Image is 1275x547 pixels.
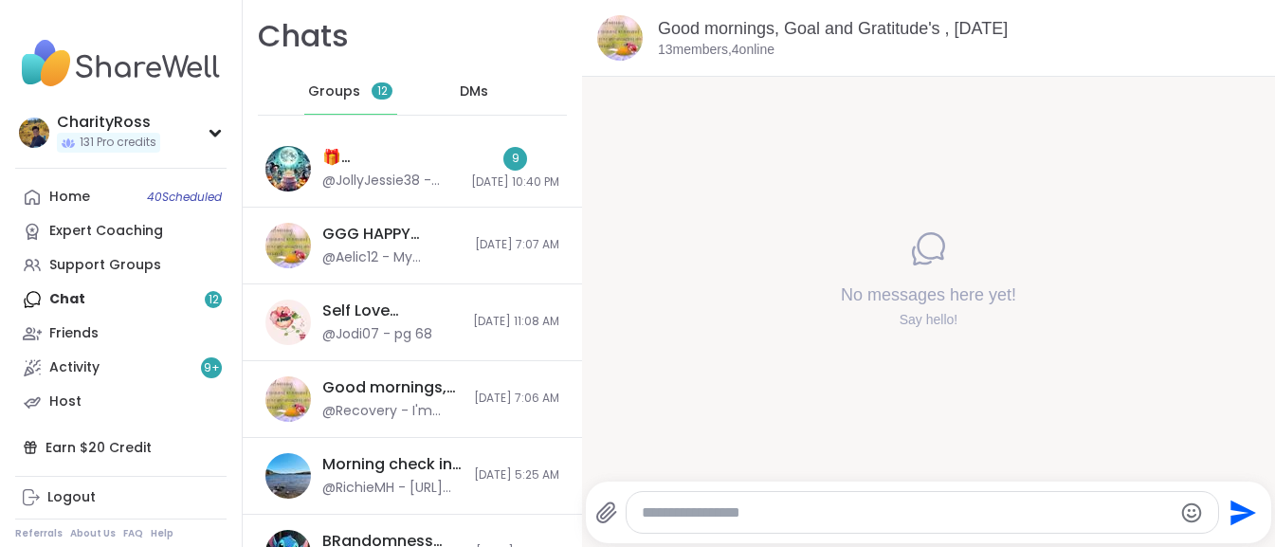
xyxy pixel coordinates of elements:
img: CharityRoss [19,118,49,148]
div: @Recovery - I'm going to go, thanks! [322,402,463,421]
img: GGG HAPPY BIRTHDAY Lynnette, Oct 11 [265,223,311,268]
div: @Jodi07 - pg 68 [322,325,432,344]
div: Expert Coaching [49,222,163,241]
a: Home40Scheduled [15,180,227,214]
span: [DATE] 7:07 AM [475,237,559,253]
a: Expert Coaching [15,214,227,248]
div: @JollyJessie38 - [URL][DOMAIN_NAME] [322,172,460,191]
a: Referrals [15,527,63,540]
div: Earn $20 Credit [15,430,227,465]
div: Say hello! [841,310,1016,329]
span: [DATE] 5:25 AM [474,467,559,483]
div: Home [49,188,90,207]
a: Logout [15,481,227,515]
img: Good mornings, goals and gratitude's, Oct 10 [265,376,311,422]
span: [DATE] 11:08 AM [473,314,559,330]
div: Good mornings, goals and gratitude's, [DATE] [322,377,463,398]
div: Morning check in! , [DATE] [322,454,463,475]
div: Logout [47,488,96,507]
span: 9 + [204,360,220,376]
span: [DATE] 7:06 AM [474,391,559,407]
div: Support Groups [49,256,161,275]
div: 9 [503,147,527,171]
span: DMs [460,82,488,101]
a: About Us [70,527,116,540]
img: 🎁 Lynette’s Spooktacular Birthday Party 🎃 , Oct 11 [265,146,311,191]
div: Friends [49,324,99,343]
div: @Aelic12 - My makeup [322,248,464,267]
span: 131 Pro credits [80,135,156,151]
img: Self Love Workbook for Women, Oct 10 [265,300,311,345]
a: Good mornings, Goal and Gratitude's , [DATE] [658,19,1008,38]
img: Good mornings, Goal and Gratitude's , Oct 12 [597,15,643,61]
img: ShareWell Nav Logo [15,30,227,97]
button: Emoji picker [1180,501,1203,524]
div: 🎁 [PERSON_NAME]’s Spooktacular Birthday Party 🎃 , [DATE] [322,147,460,168]
a: Host [15,385,227,419]
div: @RichieMH - [URL][DOMAIN_NAME] [322,479,463,498]
a: Help [151,527,173,540]
p: 13 members, 4 online [658,41,774,60]
a: Support Groups [15,248,227,283]
div: Host [49,392,82,411]
h1: Chats [258,15,349,58]
textarea: Type your message [642,503,1172,522]
div: Self Love Workbook for Women, [DATE] [322,301,462,321]
div: Activity [49,358,100,377]
a: Activity9+ [15,351,227,385]
div: GGG HAPPY BIRTHDAY [PERSON_NAME], [DATE] [322,224,464,245]
span: Groups [308,82,360,101]
span: 12 [377,83,388,100]
span: [DATE] 10:40 PM [471,174,559,191]
a: FAQ [123,527,143,540]
a: Friends [15,317,227,351]
span: 40 Scheduled [147,190,222,205]
h4: No messages here yet! [841,283,1016,306]
img: Morning check in! , Oct 10 [265,453,311,499]
div: CharityRoss [57,112,160,133]
button: Send [1219,491,1262,534]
